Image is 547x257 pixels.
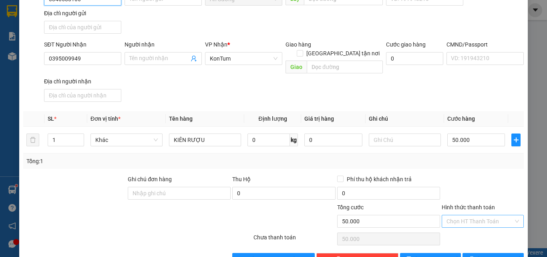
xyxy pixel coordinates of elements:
span: CC : [67,34,78,43]
div: 40.000 [67,32,129,44]
span: Giao [286,61,307,73]
div: KonTum [68,7,128,16]
span: kg [290,134,298,146]
input: Ghi chú đơn hàng [128,187,231,200]
span: [GEOGRAPHIC_DATA] tận nơi [303,49,383,58]
span: Tổng cước [337,204,364,210]
button: plus [511,134,521,146]
span: Khác [95,134,158,146]
input: VD: Bàn, Ghế [169,134,241,146]
input: 0 [304,134,362,146]
label: Hình thức thanh toán [442,204,495,210]
span: Phí thu hộ khách nhận trả [344,175,415,184]
div: Địa chỉ người gửi [44,9,121,18]
label: Ghi chú đơn hàng [128,176,172,182]
span: Đơn vị tính [90,115,121,122]
th: Ghi chú [366,111,444,127]
div: Tên hàng: BÌ PT ( : 1 ) [7,49,128,59]
div: Tổng: 1 [26,157,212,166]
input: Ghi Chú [369,134,441,146]
span: KonTum [210,53,278,65]
span: Giá trị hàng [304,115,334,122]
span: plus [512,137,520,143]
label: Cước giao hàng [386,41,426,48]
span: Tên hàng [169,115,193,122]
button: delete [26,134,39,146]
span: VP Nhận [205,41,227,48]
span: Nhận: [68,8,88,16]
input: Cước giao hàng [386,52,443,65]
div: CMND/Passport [446,40,524,49]
span: SL [48,115,54,122]
div: 0336772078 [68,16,128,28]
span: user-add [191,55,197,62]
div: Chưa thanh toán [253,233,336,247]
div: 0354242288 [7,16,63,28]
span: Định lượng [258,115,287,122]
div: An Sương [7,7,63,16]
input: Địa chỉ của người nhận [44,89,121,102]
span: Gửi: [7,8,19,16]
div: Địa chỉ người nhận [44,77,121,86]
span: Giao hàng [286,41,311,48]
input: Dọc đường [307,61,383,73]
input: Địa chỉ của người gửi [44,21,121,34]
span: Thu Hộ [232,176,251,182]
span: Cước hàng [447,115,475,122]
div: Người nhận [125,40,202,49]
span: SL [75,48,86,59]
div: SĐT Người Nhận [44,40,121,49]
